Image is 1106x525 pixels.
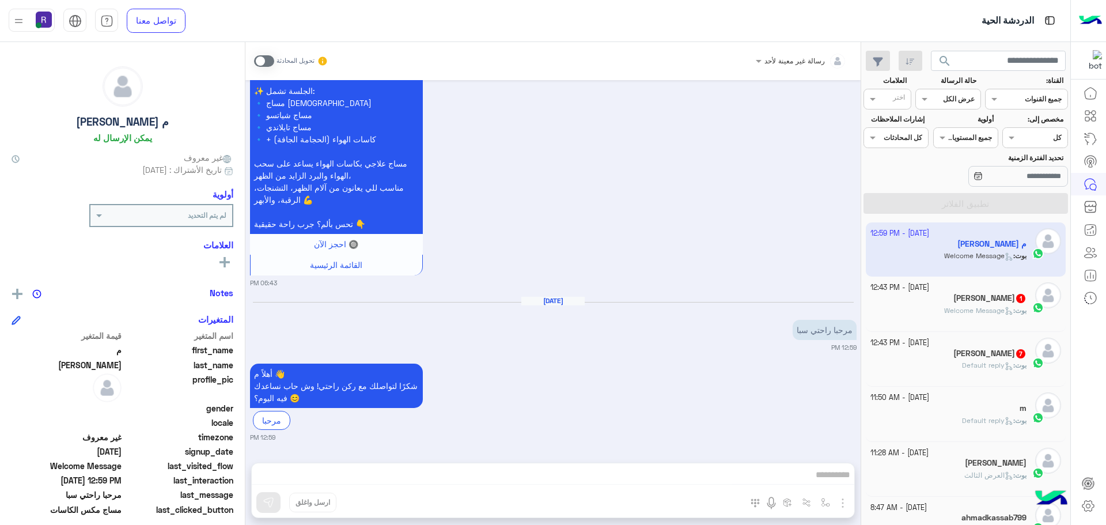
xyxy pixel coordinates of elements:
[124,474,234,486] span: last_interaction
[100,14,113,28] img: tab
[250,433,275,442] small: 12:59 PM
[1035,448,1061,474] img: defaultAdmin.png
[314,239,358,249] span: 🔘 احجز الآن
[124,445,234,458] span: signup_date
[12,445,122,458] span: 2025-09-14T15:39:42.648Z
[124,460,234,472] span: last_visited_flow
[36,12,52,28] img: userImage
[310,260,362,270] span: القائمة الرئيسية
[1013,361,1027,369] b: :
[12,474,122,486] span: 2025-09-28T09:59:16.202Z
[250,278,277,288] small: 06:43 PM
[1031,479,1071,519] img: hulul-logo.png
[93,133,152,143] h6: يمكن الإرسال له
[12,402,122,414] span: null
[142,164,222,176] span: تاريخ الأشتراك : [DATE]
[124,330,234,342] span: اسم المتغير
[1032,412,1044,424] img: WhatsApp
[870,392,929,403] small: [DATE] - 11:50 AM
[184,152,233,164] span: غير معروف
[870,338,929,349] small: [DATE] - 12:43 PM
[124,489,234,501] span: last_message
[69,14,82,28] img: tab
[250,44,423,234] p: 14/9/2025, 6:43 PM
[1035,392,1061,418] img: defaultAdmin.png
[1035,338,1061,364] img: defaultAdmin.png
[1013,471,1027,479] b: :
[1035,282,1061,308] img: defaultAdmin.png
[103,67,142,106] img: defaultAdmin.png
[12,431,122,443] span: غير معروف
[870,503,927,513] small: [DATE] - 8:47 AM
[253,411,290,430] div: مرحبا
[1032,357,1044,369] img: WhatsApp
[250,364,423,408] p: 28/9/2025, 12:59 PM
[124,417,234,429] span: locale
[965,458,1027,468] h5: Maged Elkelany
[12,344,122,356] span: م
[1043,13,1057,28] img: tab
[870,448,929,459] small: [DATE] - 11:28 AM
[276,56,315,66] small: تحويل المحادثة
[764,56,825,65] span: رسالة غير معينة لأحد
[127,9,185,33] a: تواصل معنا
[1004,114,1063,124] label: مخصص إلى:
[32,289,41,299] img: notes
[964,471,1013,479] span: العرض الثالث
[188,211,226,220] b: لم يتم التحديد
[12,289,22,299] img: add
[12,460,122,472] span: Welcome Message
[95,9,118,33] a: tab
[870,282,929,293] small: [DATE] - 12:43 PM
[124,344,234,356] span: first_name
[793,320,857,340] p: 28/9/2025, 12:59 PM
[12,504,122,516] span: مساج مكس الكاسات
[124,431,234,443] span: timezone
[1013,416,1027,425] b: :
[1016,349,1025,358] span: 7
[93,373,122,402] img: defaultAdmin.png
[12,417,122,429] span: null
[934,153,1063,163] label: تحديد الفترة الزمنية
[1015,306,1027,315] span: بوت
[12,359,122,371] span: محمد شعبان
[521,297,585,305] h6: [DATE]
[953,349,1027,358] h5: حسين سعيد
[12,240,233,250] h6: العلامات
[917,75,976,86] label: حالة الرسالة
[1016,294,1025,303] span: 1
[1015,471,1027,479] span: بوت
[865,114,924,124] label: إشارات الملاحظات
[1032,467,1044,479] img: WhatsApp
[124,359,234,371] span: last_name
[893,92,907,105] div: اختر
[12,14,26,28] img: profile
[931,51,959,75] button: search
[944,306,1013,315] span: Welcome Message
[961,513,1027,523] h5: ahmadkassab799
[124,373,234,400] span: profile_pic
[124,402,234,414] span: gender
[210,288,233,298] h6: Notes
[982,13,1034,29] p: الدردشة الحية
[962,361,1013,369] span: Default reply
[12,330,122,342] span: قيمة المتغير
[863,193,1068,214] button: تطبيق الفلاتر
[953,293,1027,303] h5: Shah Afridi
[987,75,1064,86] label: القناة:
[865,75,907,86] label: العلامات
[124,504,234,516] span: last_clicked_button
[1081,50,1102,71] img: 322853014244696
[1013,306,1027,315] b: :
[938,54,952,68] span: search
[289,493,336,512] button: ارسل واغلق
[1015,361,1027,369] span: بوت
[962,416,1013,425] span: Default reply
[213,189,233,199] h6: أولوية
[76,115,169,129] h5: م [PERSON_NAME]
[198,314,233,324] h6: المتغيرات
[1020,403,1027,413] h5: m
[1015,416,1027,425] span: بوت
[831,343,857,352] small: 12:59 PM
[1079,9,1102,33] img: Logo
